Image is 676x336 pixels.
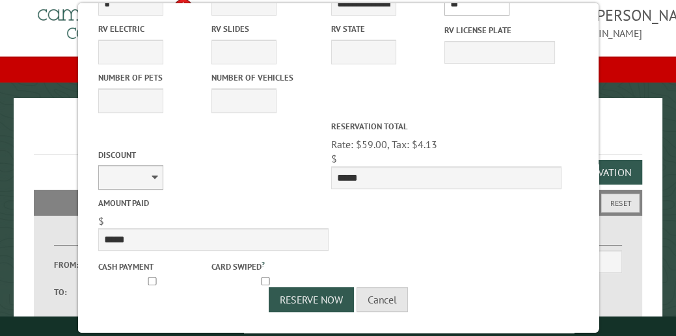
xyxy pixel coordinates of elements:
span: $ [331,152,337,165]
label: Number of Vehicles [211,71,322,84]
a: ? [262,259,265,268]
label: Card swiped [211,259,322,273]
span: [PERSON_NAME]-[GEOGRAPHIC_DATA][PERSON_NAME] [EMAIL_ADDRESS][DOMAIN_NAME] [338,5,643,41]
label: RV Slides [211,23,322,35]
label: Amount paid [98,197,329,209]
label: From: [54,259,88,271]
label: Number of Pets [98,71,209,84]
label: Reservation Total [331,120,561,133]
label: RV License Plate [444,24,555,36]
label: Cash payment [98,261,209,273]
span: Rate: $59.00, Tax: $4.13 [331,138,437,151]
label: To: [54,286,88,298]
button: Reserve Now [269,287,354,312]
h1: Reservations [34,119,642,155]
button: Cancel [357,287,408,312]
label: RV State [331,23,442,35]
label: RV Electric [98,23,209,35]
h2: Filters [34,190,642,214]
label: Discount [98,149,329,161]
span: $ [98,214,104,227]
button: Reset [601,194,640,213]
label: Dates [54,231,193,246]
